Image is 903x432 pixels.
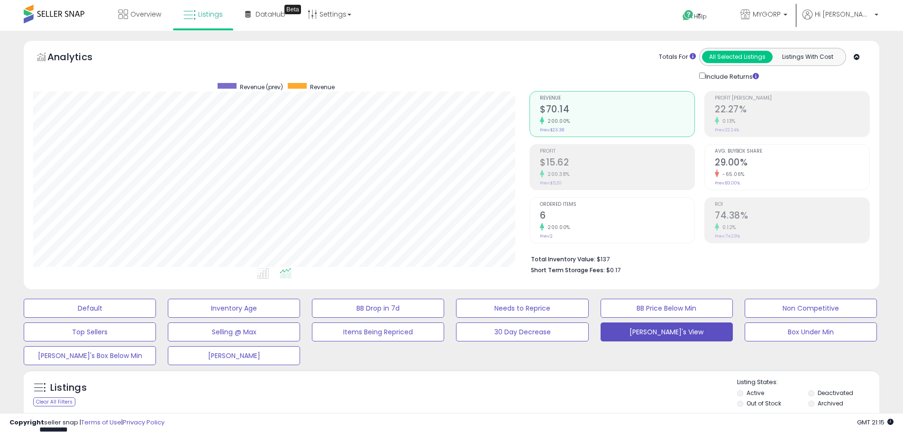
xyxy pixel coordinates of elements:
h5: Listings [50,381,87,395]
small: 200.00% [544,118,570,125]
label: Active [747,389,764,397]
strong: Copyright [9,418,44,427]
span: Profit [PERSON_NAME] [715,96,869,101]
small: 0.12% [719,224,736,231]
span: Revenue (prev) [240,83,283,91]
button: Needs to Reprice [456,299,588,318]
button: [PERSON_NAME] [168,346,300,365]
span: ROI [715,202,869,207]
small: 200.00% [544,224,570,231]
button: All Selected Listings [702,51,773,63]
button: Box Under Min [745,322,877,341]
div: Totals For [659,53,696,62]
small: -65.06% [719,171,745,178]
b: Short Term Storage Fees: [531,266,605,274]
span: Help [694,12,707,20]
small: Prev: $23.38 [540,127,564,133]
button: Non Competitive [745,299,877,318]
span: Revenue [310,83,335,91]
small: Prev: $5.20 [540,180,562,186]
button: Listings With Cost [772,51,843,63]
button: Top Sellers [24,322,156,341]
span: Hi [PERSON_NAME] [815,9,872,19]
small: Prev: 83.00% [715,180,740,186]
small: Prev: 2 [540,233,553,239]
b: Total Inventory Value: [531,255,595,263]
p: Listing States: [737,378,879,387]
label: Out of Stock [747,399,781,407]
li: $137 [531,253,863,264]
h2: 29.00% [715,157,869,170]
a: Help [675,2,725,31]
button: 30 Day Decrease [456,322,588,341]
h2: $15.62 [540,157,694,170]
span: $0.17 [606,266,620,275]
label: Deactivated [818,389,853,397]
button: [PERSON_NAME]'s View [601,322,733,341]
span: Ordered Items [540,202,694,207]
span: MYGORP [753,9,781,19]
div: Tooltip anchor [284,5,301,14]
a: Terms of Use [81,418,121,427]
span: Avg. Buybox Share [715,149,869,154]
small: 0.13% [719,118,736,125]
small: Prev: 74.29% [715,233,740,239]
h2: 22.27% [715,104,869,117]
i: Get Help [682,9,694,21]
h5: Analytics [47,50,111,66]
h2: 74.38% [715,210,869,223]
span: Overview [130,9,161,19]
small: Prev: 22.24% [715,127,739,133]
div: Clear All Filters [33,397,75,406]
a: Hi [PERSON_NAME] [803,9,878,31]
div: Include Returns [692,71,770,82]
span: 2025-09-11 21:15 GMT [857,418,894,427]
span: Revenue [540,96,694,101]
button: Inventory Age [168,299,300,318]
h2: 6 [540,210,694,223]
button: BB Drop in 7d [312,299,444,318]
span: Listings [198,9,223,19]
button: Default [24,299,156,318]
a: Privacy Policy [123,418,164,427]
button: Selling @ Max [168,322,300,341]
button: Items Being Repriced [312,322,444,341]
span: Profit [540,149,694,154]
h2: $70.14 [540,104,694,117]
button: [PERSON_NAME]'s Box Below Min [24,346,156,365]
span: DataHub [255,9,285,19]
small: 200.38% [544,171,570,178]
div: seller snap | | [9,418,164,427]
button: BB Price Below Min [601,299,733,318]
label: Archived [818,399,843,407]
